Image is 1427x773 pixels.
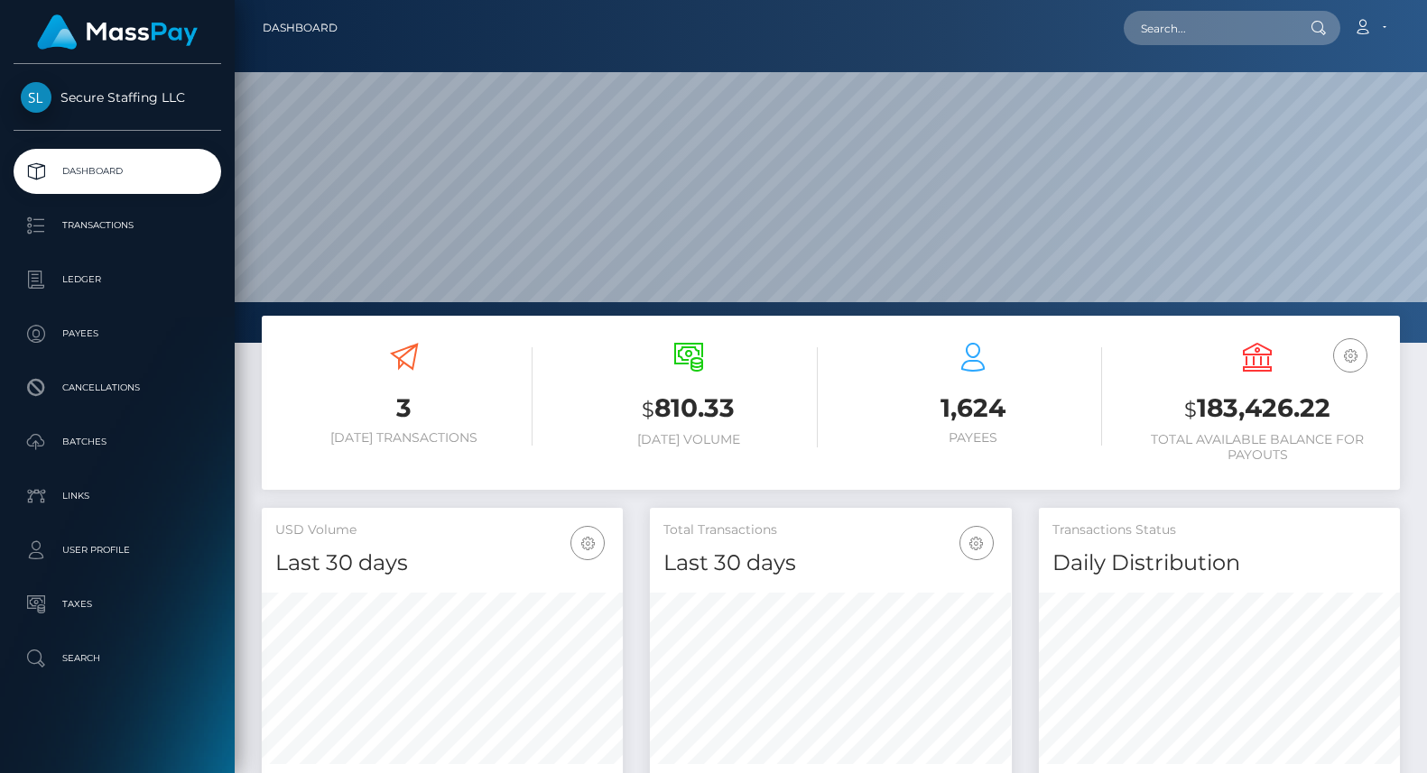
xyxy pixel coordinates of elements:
[14,474,221,519] a: Links
[275,521,609,539] h5: USD Volume
[14,636,221,681] a: Search
[1184,397,1197,422] small: $
[21,82,51,113] img: Secure Staffing LLC
[21,158,214,185] p: Dashboard
[21,320,214,347] p: Payees
[275,391,533,426] h3: 3
[642,397,654,422] small: $
[14,257,221,302] a: Ledger
[21,483,214,510] p: Links
[14,311,221,356] a: Payees
[14,89,221,106] span: Secure Staffing LLC
[275,548,609,579] h4: Last 30 days
[21,374,214,401] p: Cancellations
[21,591,214,618] p: Taxes
[663,548,997,579] h4: Last 30 days
[21,428,214,456] p: Batches
[1129,432,1386,463] h6: Total Available Balance for Payouts
[21,212,214,239] p: Transactions
[14,149,221,194] a: Dashboard
[14,528,221,573] a: User Profile
[1129,391,1386,428] h3: 183,426.22
[21,645,214,672] p: Search
[663,521,997,539] h5: Total Transactions
[21,266,214,293] p: Ledger
[275,430,533,446] h6: [DATE] Transactions
[1124,11,1293,45] input: Search...
[14,203,221,248] a: Transactions
[1052,521,1386,539] h5: Transactions Status
[37,14,198,50] img: MassPay Logo
[560,432,817,447] h6: [DATE] Volume
[263,9,338,47] a: Dashboard
[14,582,221,627] a: Taxes
[14,365,221,410] a: Cancellations
[560,391,817,428] h3: 810.33
[21,537,214,564] p: User Profile
[845,430,1102,446] h6: Payees
[1052,548,1386,579] h4: Daily Distribution
[14,419,221,465] a: Batches
[845,391,1102,426] h3: 1,624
